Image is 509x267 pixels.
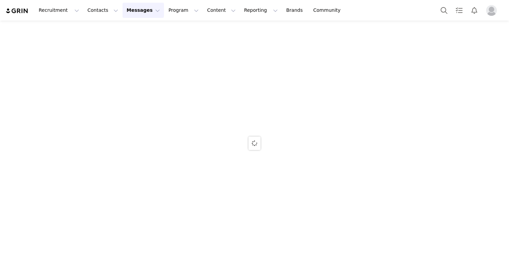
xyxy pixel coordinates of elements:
[452,3,467,18] a: Tasks
[282,3,309,18] a: Brands
[240,3,282,18] button: Reporting
[467,3,482,18] button: Notifications
[5,8,29,14] img: grin logo
[123,3,164,18] button: Messages
[437,3,451,18] button: Search
[486,5,497,16] img: placeholder-profile.jpg
[203,3,240,18] button: Content
[482,5,504,16] button: Profile
[164,3,203,18] button: Program
[35,3,83,18] button: Recruitment
[83,3,122,18] button: Contacts
[309,3,348,18] a: Community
